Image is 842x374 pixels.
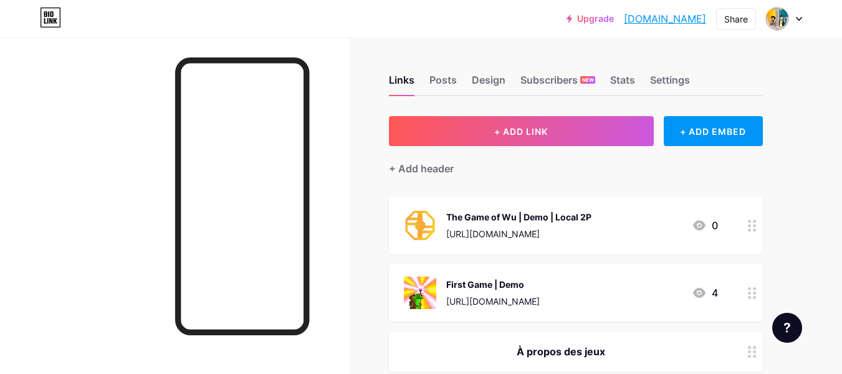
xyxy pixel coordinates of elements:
div: Design [472,72,505,95]
div: Subscribers [520,72,595,95]
a: Upgrade [567,14,614,24]
div: Settings [650,72,690,95]
span: NEW [582,76,594,84]
div: [URL][DOMAIN_NAME] [446,227,591,240]
div: [URL][DOMAIN_NAME] [446,295,540,308]
div: First Game | Demo [446,278,540,291]
div: Posts [429,72,457,95]
button: + ADD LINK [389,116,654,146]
span: + ADD LINK [494,126,548,137]
div: 4 [692,285,718,300]
div: Links [389,72,414,95]
img: The Game of Wu | Demo | Local 2P [404,209,436,242]
div: À propos des jeux [404,344,718,359]
div: + ADD EMBED [664,116,763,146]
div: 0 [692,218,718,233]
div: Stats [610,72,635,95]
a: [DOMAIN_NAME] [624,11,706,26]
div: + Add header [389,161,454,176]
img: pixophilo [765,7,789,31]
img: First Game | Demo [404,277,436,309]
div: The Game of Wu | Demo | Local 2P [446,210,591,224]
div: Share [724,12,748,26]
